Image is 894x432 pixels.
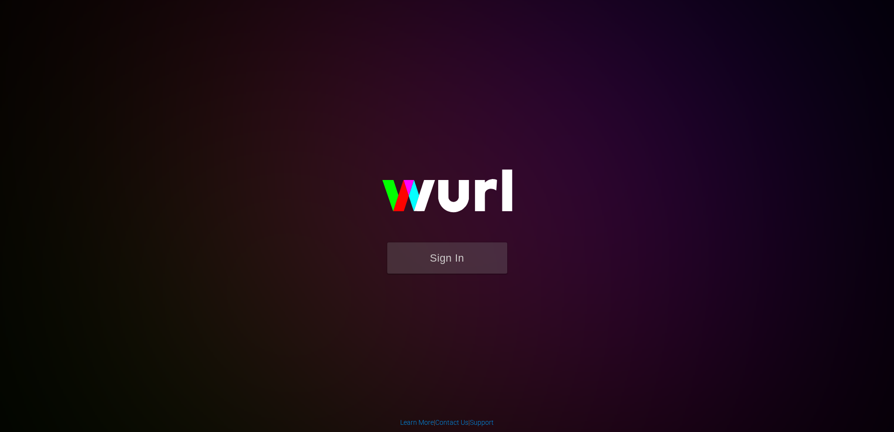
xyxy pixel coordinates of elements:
a: Support [470,419,494,426]
a: Contact Us [435,419,468,426]
img: wurl-logo-on-black-223613ac3d8ba8fe6dc639794a292ebdb59501304c7dfd60c99c58986ef67473.svg [351,149,543,242]
button: Sign In [387,242,507,274]
a: Learn More [400,419,434,426]
div: | | [400,418,494,427]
